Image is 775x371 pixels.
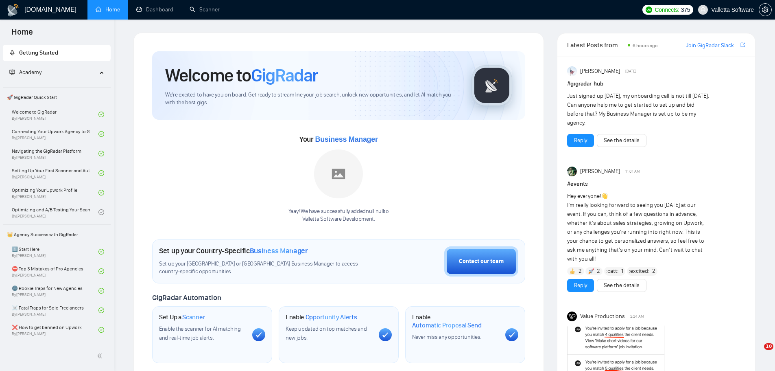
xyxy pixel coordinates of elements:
a: Navigating the GigRadar PlatformBy[PERSON_NAME] [12,145,98,162]
div: Hey everyone! I’m really looking forward to seeing you [DATE] at our event. If you can, think of ... [567,192,710,263]
span: Scanner [182,313,205,321]
h1: Enable [286,313,357,321]
span: 10 [764,343,773,350]
a: ⛔ Top 3 Mistakes of Pro AgenciesBy[PERSON_NAME] [12,262,98,280]
span: Connects: [655,5,679,14]
h1: # gigradar-hub [567,79,745,88]
a: ❌ How to get banned on UpworkBy[PERSON_NAME] [12,321,98,339]
span: Never miss any opportunities. [412,334,481,340]
a: See the details [604,281,640,290]
span: rocket [9,50,15,55]
span: GigRadar [251,64,318,86]
span: [DATE] [625,68,636,75]
a: Reply [574,136,587,145]
button: See the details [597,279,646,292]
span: user [700,7,706,13]
img: 🚀 [588,268,594,274]
button: Reply [567,279,594,292]
img: Vlad [567,167,577,176]
a: Optimizing and A/B Testing Your Scanner for Better ResultsBy[PERSON_NAME] [12,203,98,221]
span: Your [299,135,378,144]
span: Keep updated on top matches and new jobs. [286,325,367,341]
span: Enable the scanner for AI matching and real-time job alerts. [159,325,241,341]
img: 👍 [570,268,575,274]
button: See the details [597,134,646,147]
span: 2 [597,267,600,275]
div: Contact our team [459,257,504,266]
span: fund-projection-screen [9,69,15,75]
a: Setting Up Your First Scanner and Auto-BidderBy[PERSON_NAME] [12,164,98,182]
a: See the details [604,136,640,145]
span: We're excited to have you on board. Get ready to streamline your job search, unlock new opportuni... [165,91,458,107]
a: homeHome [96,6,120,13]
span: Automatic Proposal Send [412,321,482,329]
span: 2 [652,267,655,275]
li: Getting Started [3,45,111,61]
span: check-circle [98,307,104,313]
a: dashboardDashboard [136,6,173,13]
h1: Welcome to [165,64,318,86]
span: :excited: [629,267,649,276]
img: placeholder.png [314,149,363,198]
a: Join GigRadar Slack Community [686,41,739,50]
iframe: Intercom live chat [747,343,767,363]
span: Business Manager [315,135,378,143]
span: 2 [579,267,582,275]
h1: # events [567,180,745,189]
span: Opportunity Alerts [306,313,357,321]
span: check-circle [98,190,104,195]
span: double-left [97,352,105,360]
a: Connecting Your Upwork Agency to GigRadarBy[PERSON_NAME] [12,125,98,143]
a: Optimizing Your Upwork ProfileBy[PERSON_NAME] [12,184,98,202]
span: check-circle [98,249,104,255]
span: GigRadar Automation [152,293,221,302]
span: check-circle [98,268,104,274]
span: [PERSON_NAME] [580,167,620,176]
div: Yaay! We have successfully added null null to [288,208,389,223]
a: Reply [574,281,587,290]
span: 🚀 GigRadar Quick Start [4,89,110,105]
a: 🌚 Rookie Traps for New AgenciesBy[PERSON_NAME] [12,282,98,300]
h1: Enable [412,313,499,329]
span: Value Productions [580,312,625,321]
span: Set up your [GEOGRAPHIC_DATA] or [GEOGRAPHIC_DATA] Business Manager to access country-specific op... [159,260,375,276]
span: check-circle [98,327,104,333]
span: Academy [9,69,41,76]
span: check-circle [98,170,104,176]
span: 1 [621,267,623,275]
span: check-circle [98,288,104,294]
img: upwork-logo.png [646,7,652,13]
span: 👋 [601,193,608,200]
a: Welcome to GigRadarBy[PERSON_NAME] [12,105,98,123]
span: Latest Posts from the GigRadar Community [567,40,625,50]
a: export [740,41,745,49]
img: Value Productions [567,312,577,321]
img: Anisuzzaman Khan [567,66,577,76]
span: 11:01 AM [625,168,640,175]
span: Business Manager [250,246,308,255]
span: Getting Started [19,49,58,56]
span: check-circle [98,131,104,137]
span: setting [759,7,771,13]
span: export [740,42,745,48]
button: Contact our team [444,246,518,277]
span: check-circle [98,151,104,156]
span: 6 hours ago [633,43,658,48]
a: ☠️ Fatal Traps for Solo FreelancersBy[PERSON_NAME] [12,301,98,319]
span: Home [5,26,39,43]
a: 1️⃣ Start HereBy[PERSON_NAME] [12,243,98,261]
img: gigradar-logo.png [472,65,512,106]
span: [PERSON_NAME] [580,67,620,76]
span: :catt: [606,267,618,276]
span: 👑 Agency Success with GigRadar [4,226,110,243]
span: 375 [681,5,690,14]
h1: Set Up a [159,313,205,321]
div: Just signed up [DATE], my onboarding call is not till [DATE]. Can anyone help me to get started t... [567,92,710,127]
h1: Set up your Country-Specific [159,246,308,255]
span: 2:24 AM [630,313,644,320]
button: Reply [567,134,594,147]
button: setting [759,3,772,16]
img: logo [7,4,20,17]
a: searchScanner [190,6,220,13]
span: check-circle [98,209,104,215]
